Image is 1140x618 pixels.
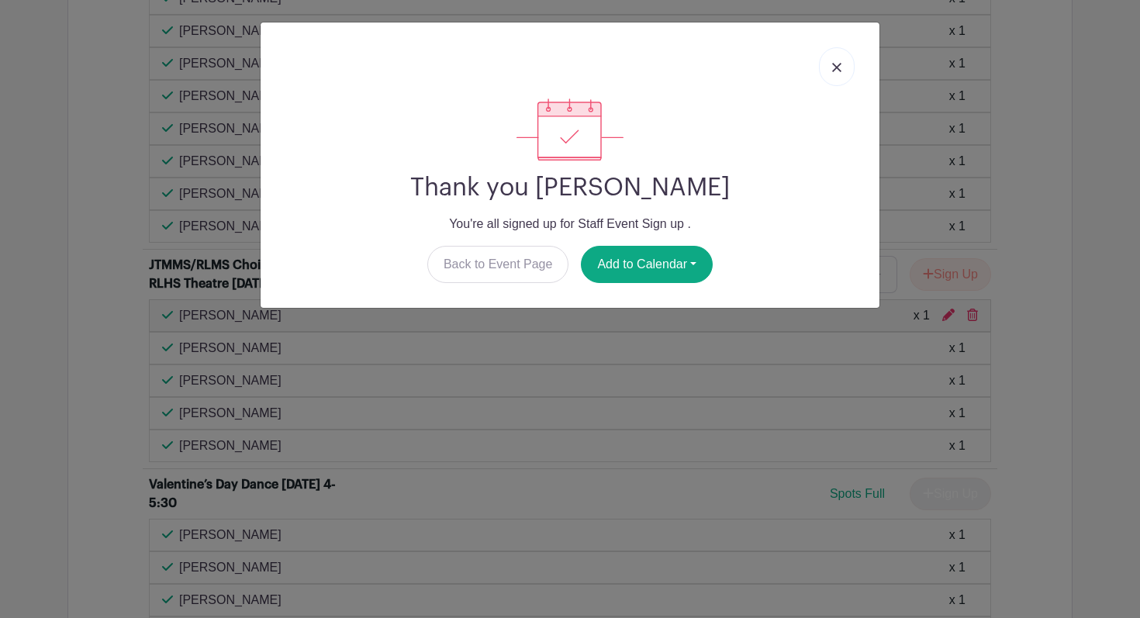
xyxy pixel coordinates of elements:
img: signup_complete-c468d5dda3e2740ee63a24cb0ba0d3ce5d8a4ecd24259e683200fb1569d990c8.svg [516,98,624,161]
p: You're all signed up for Staff Event Sign up . [273,215,867,233]
img: close_button-5f87c8562297e5c2d7936805f587ecaba9071eb48480494691a3f1689db116b3.svg [832,63,841,72]
button: Add to Calendar [581,246,713,283]
h2: Thank you [PERSON_NAME] [273,173,867,202]
a: Back to Event Page [427,246,569,283]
